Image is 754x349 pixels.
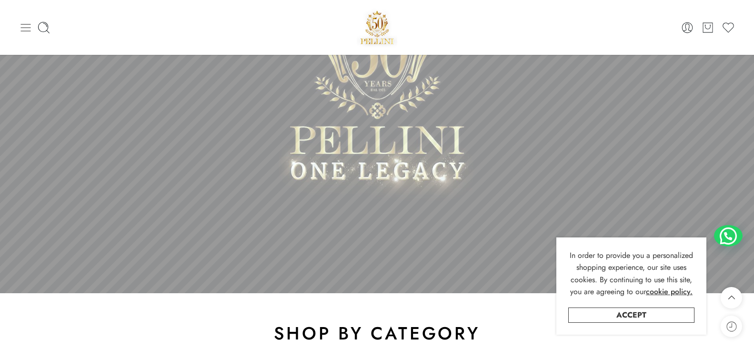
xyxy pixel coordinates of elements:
[570,250,693,298] span: In order to provide you a personalized shopping experience, our site uses cookies. By continuing ...
[646,286,693,298] a: cookie policy.
[19,322,735,345] h2: shop by category
[722,21,735,34] a: Wishlist
[681,21,694,34] a: Login / Register
[357,7,398,48] a: Pellini -
[701,21,714,34] a: Cart
[568,308,694,323] a: Accept
[357,7,398,48] img: Pellini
